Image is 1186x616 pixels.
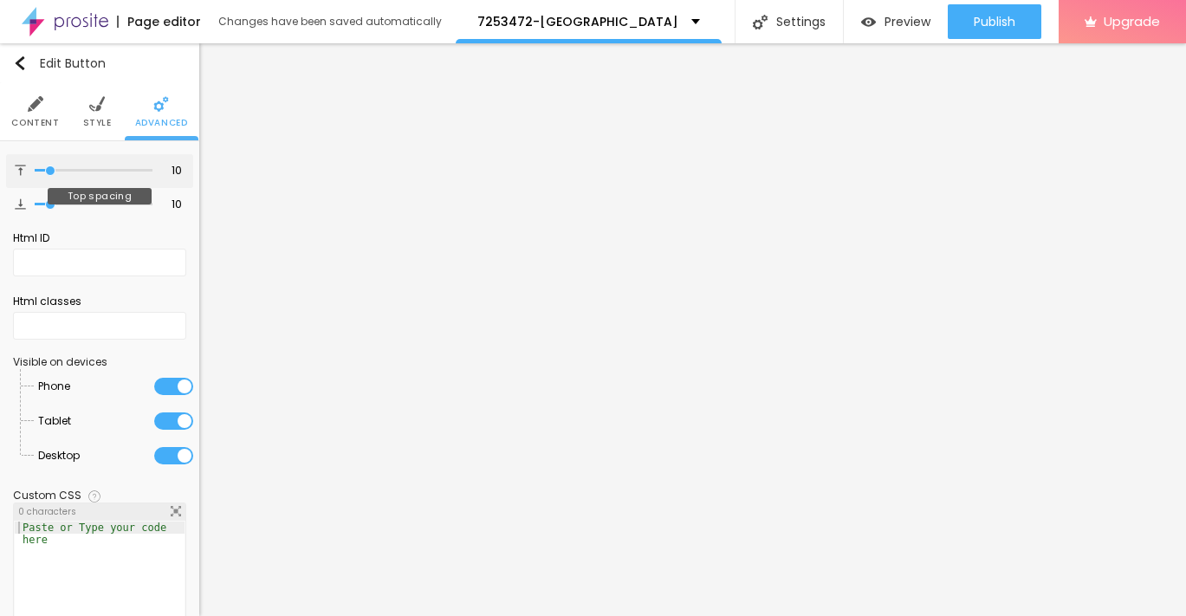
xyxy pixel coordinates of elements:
[171,506,181,516] img: Icone
[15,522,185,546] div: Paste or Type your code here
[11,119,59,127] span: Content
[218,16,442,27] div: Changes have been saved automatically
[89,96,105,112] img: Icone
[948,4,1041,39] button: Publish
[477,16,678,28] p: 7253472-[GEOGRAPHIC_DATA]
[135,119,188,127] span: Advanced
[38,438,80,473] span: Desktop
[38,404,71,438] span: Tablet
[15,165,26,176] img: Icone
[885,15,930,29] span: Preview
[13,490,81,501] div: Custom CSS
[153,96,169,112] img: Icone
[13,294,186,309] div: Html classes
[13,56,106,70] div: Edit Button
[28,96,43,112] img: Icone
[861,15,876,29] img: view-1.svg
[117,16,201,28] div: Page editor
[199,43,1186,616] iframe: Editor
[14,503,185,521] div: 0 characters
[13,230,186,246] div: Html ID
[83,119,112,127] span: Style
[974,15,1015,29] span: Publish
[38,369,70,404] span: Phone
[15,198,26,210] img: Icone
[13,357,186,367] div: Visible on devices
[13,56,27,70] img: Icone
[753,15,768,29] img: Icone
[844,4,948,39] button: Preview
[88,490,100,503] img: Icone
[1104,14,1160,29] span: Upgrade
